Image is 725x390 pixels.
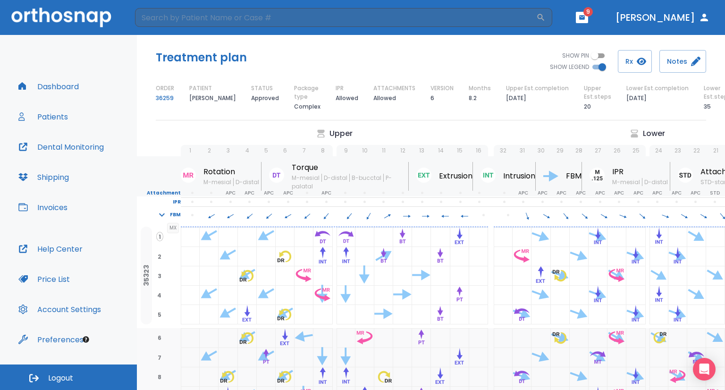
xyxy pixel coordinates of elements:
[264,146,268,155] p: 5
[336,84,344,93] p: IPR
[359,211,378,220] span: 210°
[303,146,306,155] p: 7
[382,146,386,155] p: 11
[143,265,150,286] p: 35323
[614,146,621,155] p: 26
[226,189,236,197] p: APC
[439,170,472,182] p: Extrusion
[556,189,566,197] p: APC
[594,211,614,220] span: 120°
[244,189,254,197] p: APC
[633,189,643,197] p: APC
[135,8,536,27] input: Search by Patient Name or Case #
[575,211,595,220] span: 130°
[156,353,163,362] span: 7
[349,174,383,182] span: B-bucctal
[373,84,415,93] p: ATTACHMENTS
[566,170,582,182] p: FBM
[259,211,278,220] span: 230°
[713,146,718,155] p: 21
[155,291,163,299] span: 4
[11,8,111,27] img: Orthosnap
[562,51,589,60] span: SHOW PIN
[251,84,273,93] p: STATUS
[264,189,274,197] p: APC
[614,189,624,197] p: APC
[344,146,348,155] p: 9
[693,146,700,155] p: 22
[400,146,405,155] p: 12
[362,146,368,155] p: 10
[294,84,320,101] p: Package type
[329,128,353,139] p: Upper
[556,211,575,220] span: 140°
[518,189,528,197] p: APC
[612,9,714,26] button: [PERSON_NAME]
[416,211,436,220] span: 90°
[550,63,589,71] span: SHOW LEGEND
[13,196,73,219] button: Invoices
[595,189,605,197] p: APC
[336,93,358,104] p: Allowed
[321,189,331,197] p: APC
[137,189,181,197] p: Attachment
[189,146,191,155] p: 1
[298,211,317,220] span: 230°
[156,333,163,342] span: 6
[13,166,75,188] button: Shipping
[317,211,336,220] span: 220°
[457,146,463,155] p: 15
[672,189,682,197] p: APC
[674,146,681,155] p: 23
[292,162,408,173] p: Torque
[294,101,320,112] p: Complex
[13,105,74,128] button: Patients
[469,93,477,104] p: 8.2
[373,93,396,104] p: Allowed
[156,50,247,65] h5: Treatment plan
[227,146,230,155] p: 3
[321,146,325,155] p: 8
[82,335,90,344] div: Tooltip anchor
[203,178,233,186] span: M-mesial
[221,211,240,220] span: 240°
[436,211,455,220] span: 270°
[240,211,260,220] span: 230°
[652,189,662,197] p: APC
[710,189,720,197] p: STD
[13,268,76,290] a: Price List
[538,146,545,155] p: 30
[292,174,392,190] span: P-palatal
[614,211,633,220] span: 110°
[233,178,261,186] span: D-distal
[13,298,107,321] button: Account Settings
[518,211,537,220] span: 160°
[506,84,569,93] p: Upper Est.completion
[595,146,601,155] p: 27
[283,189,293,197] p: APC
[156,232,163,241] span: 1
[575,146,582,155] p: 28
[643,128,665,139] p: Lower
[156,252,163,261] span: 2
[618,50,652,73] button: Rx
[655,146,662,155] p: 24
[500,146,506,155] p: 32
[13,75,84,98] button: Dashboard
[202,211,221,220] span: 240°
[292,174,321,182] span: M-mesial
[208,146,211,155] p: 2
[156,84,174,93] p: ORDER
[455,211,474,220] span: 270°
[156,310,163,319] span: 5
[506,93,526,104] p: [DATE]
[538,189,548,197] p: APC
[378,211,397,220] span: 60°
[321,174,349,182] span: D-distal
[13,136,110,158] button: Dental Monitoring
[156,373,163,381] span: 8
